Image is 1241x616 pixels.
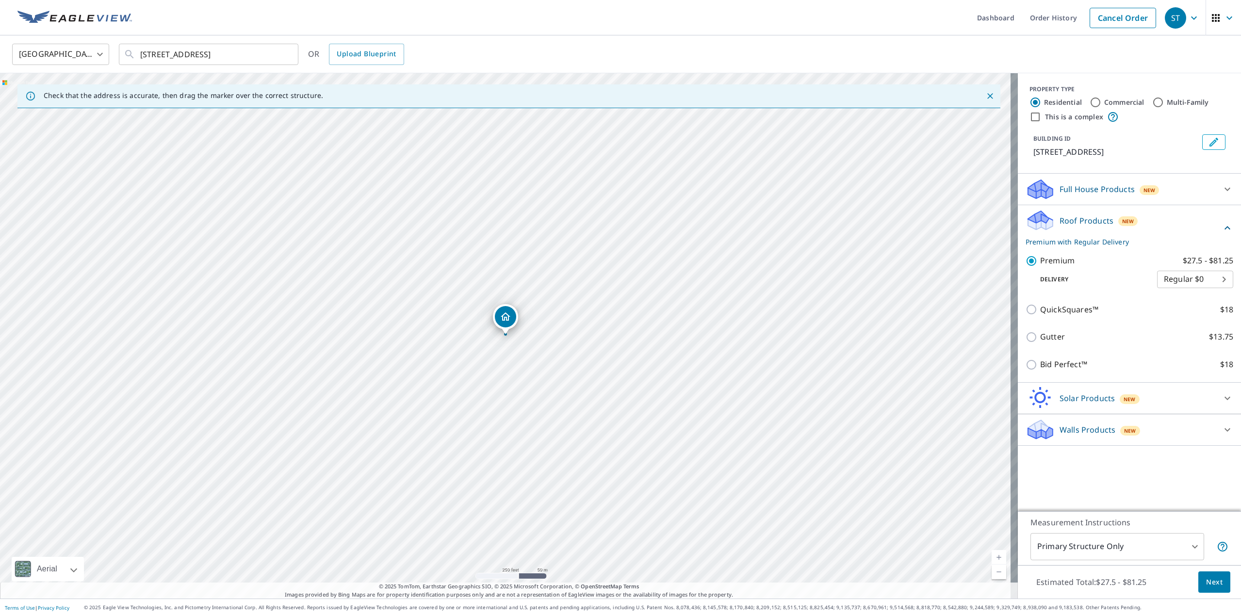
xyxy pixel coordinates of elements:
[1026,237,1222,247] p: Premium with Regular Delivery
[1209,331,1233,343] p: $13.75
[379,583,639,591] span: © 2025 TomTom, Earthstar Geographics SIO, © 2025 Microsoft Corporation, ©
[1104,97,1144,107] label: Commercial
[1220,304,1233,316] p: $18
[1060,183,1135,195] p: Full House Products
[1122,217,1134,225] span: New
[493,304,518,334] div: Dropped pin, building 1, Residential property, 4 Deer Hollow Rd Plaistow, NH 03865
[1044,97,1082,107] label: Residential
[984,90,996,102] button: Close
[84,604,1236,611] p: © 2025 Eagle View Technologies, Inc. and Pictometry International Corp. All Rights Reserved. Repo...
[1045,112,1103,122] label: This is a complex
[1026,387,1233,410] div: Solar ProductsNew
[1030,517,1228,528] p: Measurement Instructions
[1217,541,1228,552] span: Your report will include only the primary structure on the property. For example, a detached gara...
[140,41,278,68] input: Search by address or latitude-longitude
[1029,85,1229,94] div: PROPERTY TYPE
[992,550,1006,565] a: Current Level 17, Zoom In
[329,44,404,65] a: Upload Blueprint
[1030,533,1204,560] div: Primary Structure Only
[1060,215,1113,227] p: Roof Products
[992,565,1006,579] a: Current Level 17, Zoom Out
[1183,255,1233,267] p: $27.5 - $81.25
[17,11,132,25] img: EV Logo
[1090,8,1156,28] a: Cancel Order
[1026,418,1233,441] div: Walls ProductsNew
[1026,178,1233,201] div: Full House ProductsNew
[1143,186,1156,194] span: New
[5,605,69,611] p: |
[1029,571,1155,593] p: Estimated Total: $27.5 - $81.25
[5,604,35,611] a: Terms of Use
[1220,358,1233,371] p: $18
[308,44,404,65] div: OR
[1202,134,1225,150] button: Edit building 1
[1060,392,1115,404] p: Solar Products
[581,583,621,590] a: OpenStreetMap
[38,604,69,611] a: Privacy Policy
[1124,395,1136,403] span: New
[1165,7,1186,29] div: ST
[1040,331,1065,343] p: Gutter
[34,557,60,581] div: Aerial
[337,48,396,60] span: Upload Blueprint
[44,91,323,100] p: Check that the address is accurate, then drag the marker over the correct structure.
[1124,427,1136,435] span: New
[1198,571,1230,593] button: Next
[1206,576,1223,588] span: Next
[12,41,109,68] div: [GEOGRAPHIC_DATA]
[1060,424,1115,436] p: Walls Products
[1026,209,1233,247] div: Roof ProductsNewPremium with Regular Delivery
[1040,358,1087,371] p: Bid Perfect™
[1026,275,1157,284] p: Delivery
[1157,266,1233,293] div: Regular $0
[1040,255,1075,267] p: Premium
[1033,134,1071,143] p: BUILDING ID
[1040,304,1098,316] p: QuickSquares™
[1033,146,1198,158] p: [STREET_ADDRESS]
[1167,97,1209,107] label: Multi-Family
[12,557,84,581] div: Aerial
[623,583,639,590] a: Terms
